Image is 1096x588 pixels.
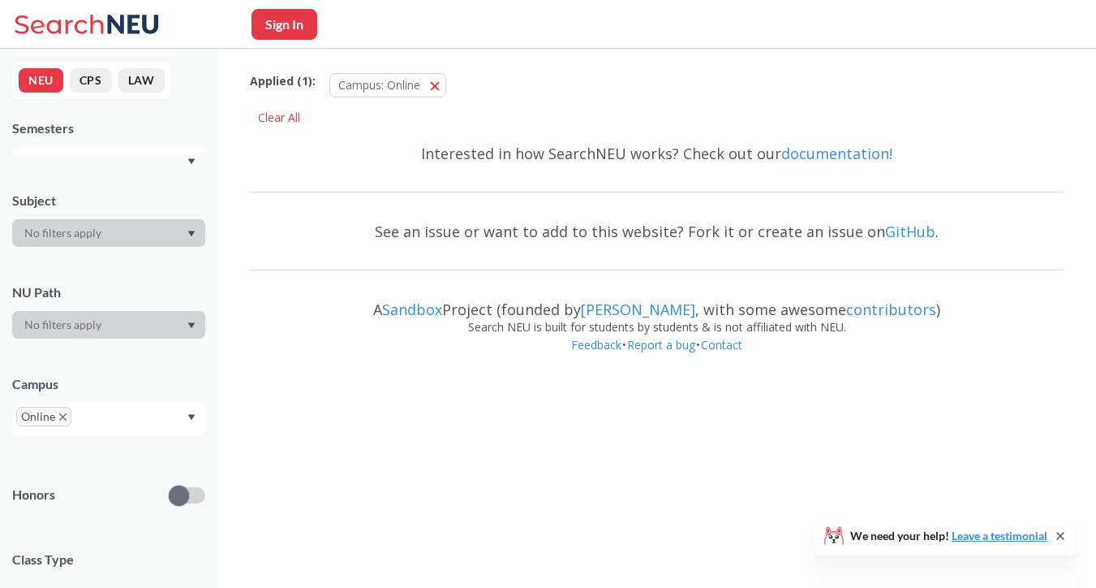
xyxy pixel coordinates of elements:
[250,106,308,130] div: Clear All
[12,192,205,210] div: Subject
[250,336,1064,378] div: • •
[570,337,622,352] a: Feedback
[338,77,420,93] span: Campus: Online
[850,530,1047,542] span: We need your help!
[700,337,743,352] a: Contact
[250,130,1064,177] div: Interested in how SearchNEU works? Check out our
[12,486,55,504] p: Honors
[16,407,71,426] span: OnlineX to remove pill
[19,68,63,93] button: NEU
[187,231,196,237] svg: Dropdown arrow
[12,375,205,393] div: Campus
[626,337,696,352] a: Report a bug
[581,300,695,319] a: [PERSON_NAME]
[250,72,316,90] span: Applied ( 1 ):
[59,413,67,421] svg: X to remove pill
[70,68,112,93] button: CPS
[251,9,317,40] button: Sign In
[885,222,935,241] a: GitHub
[12,311,205,339] div: Dropdown arrow
[952,529,1047,543] a: Leave a testimonial
[12,551,205,569] span: Class Type
[12,283,205,301] div: NU Path
[187,158,196,165] svg: Dropdown arrow
[250,208,1064,255] div: See an issue or want to add to this website? Fork it or create an issue on .
[846,300,936,319] a: contributors
[118,68,165,93] button: LAW
[12,119,205,137] div: Semesters
[382,300,442,319] a: Sandbox
[781,144,892,163] a: documentation!
[187,322,196,329] svg: Dropdown arrow
[12,219,205,247] div: Dropdown arrow
[329,73,446,97] button: Campus: Online
[250,318,1064,336] div: Search NEU is built for students by students & is not affiliated with NEU.
[12,403,205,436] div: OnlineX to remove pillDropdown arrow
[250,286,1064,318] div: A Project (founded by , with some awesome )
[187,414,196,421] svg: Dropdown arrow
